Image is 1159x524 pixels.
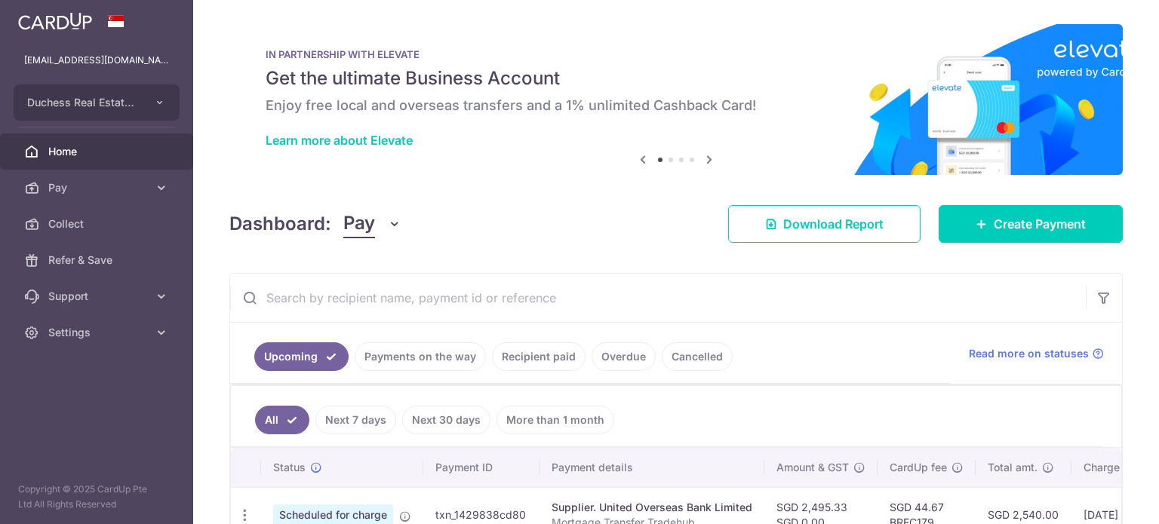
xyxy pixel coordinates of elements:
[48,216,148,231] span: Collect
[315,406,396,434] a: Next 7 days
[254,342,349,371] a: Upcoming
[492,342,586,371] a: Recipient paid
[266,66,1087,90] h5: Get the ultimate Business Account
[48,180,148,195] span: Pay
[994,215,1086,233] span: Create Payment
[662,342,733,371] a: Cancelled
[255,406,309,434] a: All
[266,133,413,148] a: Learn more about Elevate
[988,460,1038,475] span: Total amt.
[48,289,148,304] span: Support
[592,342,656,371] a: Overdue
[27,95,139,110] span: Duchess Real Estate Investment Pte Ltd
[14,84,180,121] button: Duchess Real Estate Investment Pte Ltd
[1062,479,1144,516] iframe: Opens a widget where you can find more information
[402,406,490,434] a: Next 30 days
[496,406,614,434] a: More than 1 month
[48,253,148,268] span: Refer & Save
[969,346,1089,361] span: Read more on statuses
[1084,460,1145,475] span: Charge date
[343,210,375,238] span: Pay
[783,215,884,233] span: Download Report
[230,274,1086,322] input: Search by recipient name, payment id or reference
[728,205,921,243] a: Download Report
[552,500,752,515] div: Supplier. United Overseas Bank Limited
[355,342,486,371] a: Payments on the way
[18,12,92,30] img: CardUp
[939,205,1123,243] a: Create Payment
[273,460,306,475] span: Status
[266,48,1087,60] p: IN PARTNERSHIP WITH ELEVATE
[423,448,540,487] th: Payment ID
[969,346,1104,361] a: Read more on statuses
[24,53,169,68] p: [EMAIL_ADDRESS][DOMAIN_NAME]
[48,144,148,159] span: Home
[229,210,331,237] h4: Dashboard:
[540,448,764,487] th: Payment details
[776,460,849,475] span: Amount & GST
[48,325,148,340] span: Settings
[890,460,947,475] span: CardUp fee
[343,210,401,238] button: Pay
[229,24,1123,175] img: Renovation banner
[266,97,1087,115] h6: Enjoy free local and overseas transfers and a 1% unlimited Cashback Card!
